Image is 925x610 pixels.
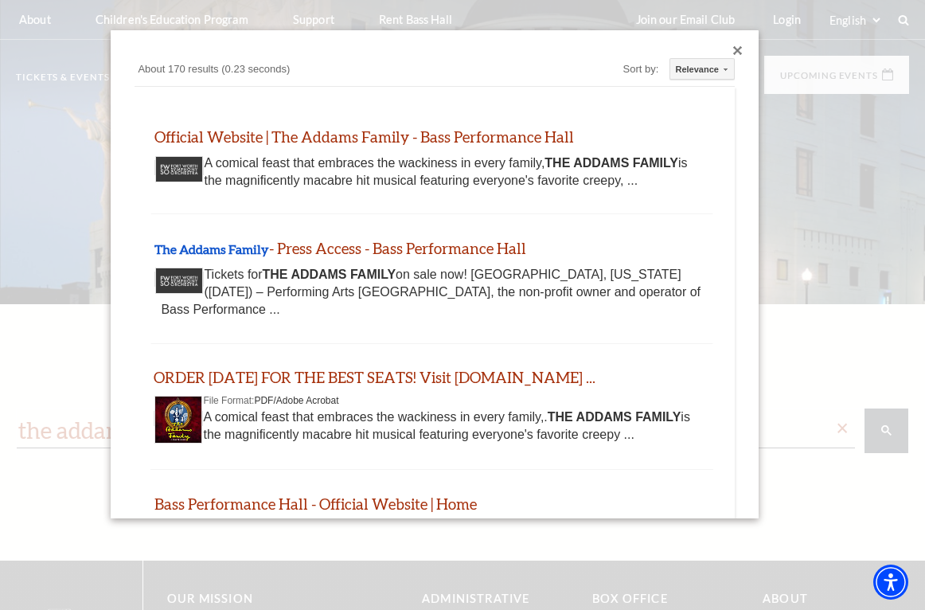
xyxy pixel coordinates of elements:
[154,272,204,287] a: Open this option - open in a new tab
[155,268,203,294] img: Thumbnail image
[161,266,702,319] div: Tickets for on sale now! [GEOGRAPHIC_DATA], [US_STATE] ([DATE]) – Performing Arts [GEOGRAPHIC_DAT...
[154,411,203,426] a: Open this option - open in a new tab
[203,395,254,406] span: File Format:
[154,396,202,444] img: Thumbnail image
[154,241,269,256] b: The Addams Family
[263,268,396,281] b: THE ADDAMS FAMILY
[548,410,681,424] b: THE ADDAMS FAMILY
[155,156,203,182] img: Thumbnail image
[623,60,663,79] div: Sort by:
[154,368,595,386] a: Open this option - open in a new tab
[161,154,702,190] div: A comical feast that embraces the wackiness in every family, is the magnificently macabre hit mus...
[254,395,338,406] span: PDF/Adobe Acrobat
[873,565,908,600] div: Accessibility Menu
[154,239,526,257] a: Open this option - open in a new tab
[675,59,711,80] div: Relevance
[544,156,678,170] b: THE ADDAMS FAMILY
[154,495,477,513] a: Open this option - open in a new tab
[154,160,204,175] a: Open this option - open in a new tab
[160,409,703,444] div: A comical feast that embraces the wackiness in every family,. is the magnificently macabre hit mu...
[135,61,486,82] div: About 170 results (0.23 seconds)
[733,46,743,56] div: Close dialog
[154,127,574,146] a: Open this option - open in a new tab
